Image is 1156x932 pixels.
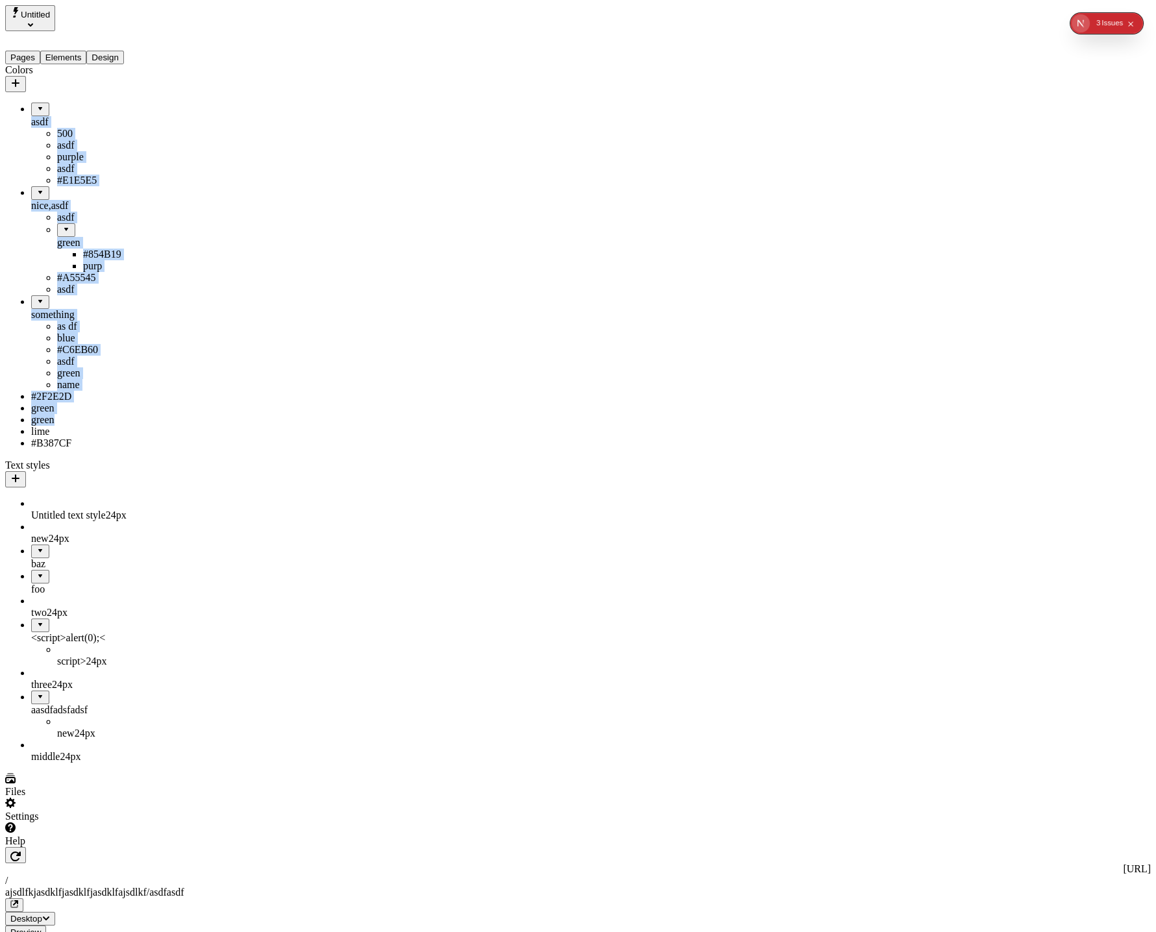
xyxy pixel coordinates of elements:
[57,151,161,163] div: purple
[5,5,55,31] button: Select site
[5,811,161,822] div: Settings
[5,51,40,64] button: Pages
[5,912,55,926] button: Desktop
[57,332,161,344] div: blue
[31,607,161,619] div: two
[57,237,161,249] div: green
[57,367,161,379] div: green
[57,212,161,223] div: asdf
[86,51,124,64] button: Design
[31,437,161,449] div: #B387CF
[31,704,161,716] div: aasdfadsfadsf
[31,402,161,414] div: green
[5,863,1151,875] div: [URL]
[31,426,161,437] div: lime
[57,140,161,151] div: asdf
[31,583,161,595] div: foo
[47,607,68,618] span: 24 px
[57,272,161,284] div: #A55545
[31,309,161,321] div: something
[5,64,161,76] div: Colors
[57,344,161,356] div: #C6EB60
[31,558,161,570] div: baz
[5,460,161,471] div: Text styles
[10,914,42,924] span: Desktop
[31,200,161,212] div: nice,asdf
[57,379,161,391] div: name
[5,887,1151,898] div: ajsdlfkjasdklfjasdklfjasdklfajsdlkf/asdfasdf
[5,835,161,847] div: Help
[49,533,69,544] span: 24 px
[57,321,161,332] div: as df
[75,728,95,739] span: 24 px
[83,260,161,272] div: purp
[5,10,190,22] p: Cookie Test Route
[40,51,87,64] button: Elements
[5,786,161,798] div: Files
[5,875,1151,887] div: /
[57,284,161,295] div: asdf
[57,128,161,140] div: 500
[31,679,161,691] div: three
[57,163,161,175] div: asdf
[106,509,127,521] span: 24 px
[57,656,161,667] div: script>
[57,356,161,367] div: asdf
[31,632,161,644] div: <script>alert(0);<
[31,414,161,426] div: green
[31,533,161,545] div: new
[21,10,50,19] span: Untitled
[86,656,107,667] span: 24 px
[57,175,161,186] div: #E1E5E5
[31,509,161,521] div: Untitled text style
[52,679,73,690] span: 24 px
[31,116,161,128] div: asdf
[31,391,161,402] div: #2F2E2D
[57,728,161,739] div: new
[83,249,161,260] div: #854B19
[31,751,161,763] div: middle
[60,751,80,762] span: 24 px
